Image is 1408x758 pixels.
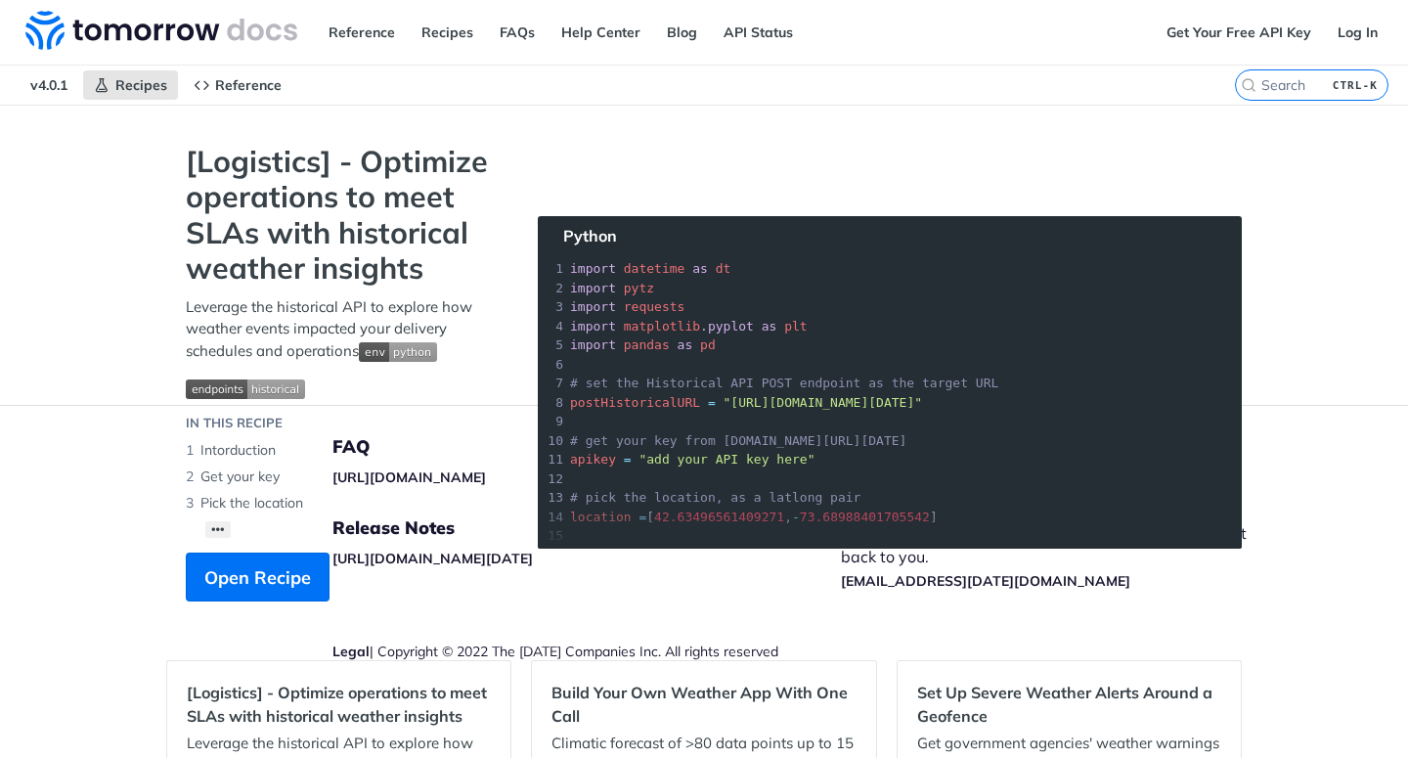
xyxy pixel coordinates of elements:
p: Leverage the historical API to explore how weather events impacted your delivery schedules and op... [186,296,499,363]
span: Expand image [359,341,437,360]
h2: [Logistics] - Optimize operations to meet SLAs with historical weather insights [187,681,491,728]
a: FAQs [489,18,546,47]
a: Legal [332,643,370,660]
span: v4.0.1 [20,70,78,100]
li: Pick the location [186,490,499,516]
kbd: CTRL-K [1328,75,1383,95]
a: Reference [183,70,292,100]
svg: Search [1241,77,1256,93]
img: endpoint [186,379,305,399]
a: Get Your Free API Key [1156,18,1322,47]
a: Reference [318,18,406,47]
span: Open Recipe [204,564,311,591]
h2: Build Your Own Weather App With One Call [551,681,856,728]
li: Get your key [186,464,499,490]
strong: [Logistics] - Optimize operations to meet SLAs with historical weather insights [186,144,499,287]
li: Intorduction [186,437,499,464]
a: Help Center [550,18,651,47]
span: Expand image [186,377,499,399]
a: Blog [656,18,708,47]
a: Recipes [83,70,178,100]
h2: Set Up Severe Weather Alerts Around a Geofence [917,681,1221,728]
div: | Copyright © 2022 The [DATE] Companies Inc. All rights reserved [332,642,841,661]
img: env [359,342,437,362]
button: ••• [205,521,231,538]
a: Recipes [411,18,484,47]
div: IN THIS RECIPE [186,414,283,433]
img: Tomorrow.io Weather API Docs [25,11,297,50]
span: Recipes [115,76,167,94]
a: Log In [1327,18,1388,47]
button: Open Recipe [186,553,330,602]
a: API Status [713,18,804,47]
span: Reference [215,76,282,94]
